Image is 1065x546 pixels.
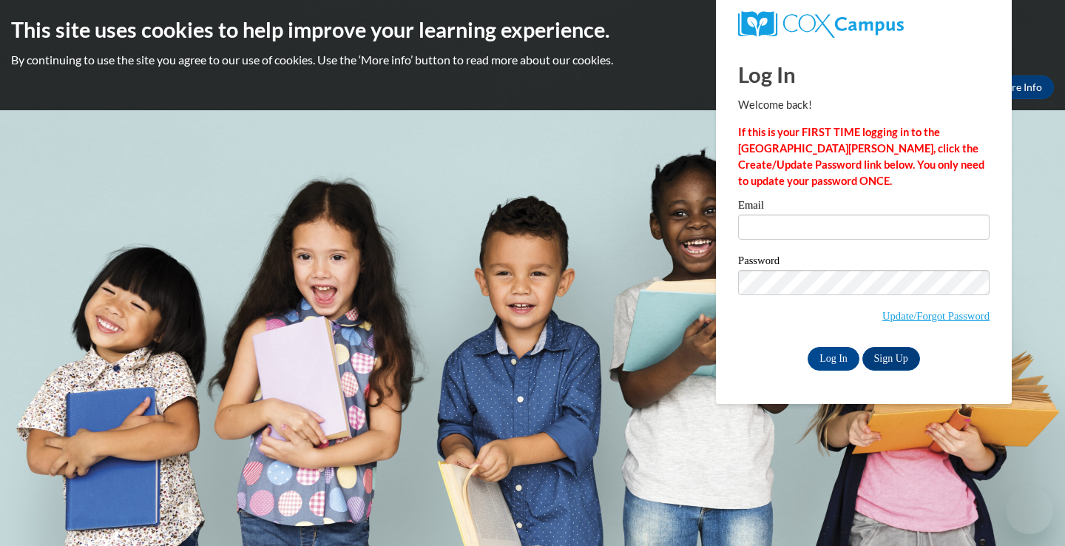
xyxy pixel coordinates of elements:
a: Update/Forgot Password [882,310,990,322]
a: COX Campus [738,11,990,38]
p: By continuing to use the site you agree to our use of cookies. Use the ‘More info’ button to read... [11,52,1054,68]
p: Welcome back! [738,97,990,113]
input: Log In [808,347,859,371]
label: Email [738,200,990,215]
a: More Info [984,75,1054,99]
h1: Log In [738,59,990,90]
iframe: Button to launch messaging window [1006,487,1053,534]
h2: This site uses cookies to help improve your learning experience. [11,15,1054,44]
label: Password [738,255,990,270]
img: COX Campus [738,11,904,38]
a: Sign Up [862,347,920,371]
strong: If this is your FIRST TIME logging in to the [GEOGRAPHIC_DATA][PERSON_NAME], click the Create/Upd... [738,126,984,187]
